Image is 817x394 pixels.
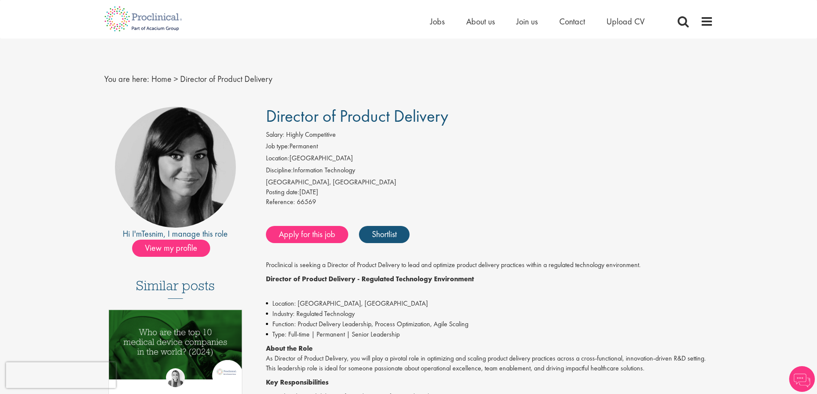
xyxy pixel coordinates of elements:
[266,319,713,329] li: Function: Product Delivery Leadership, Process Optimization, Agile Scaling
[115,107,236,228] img: imeage of recruiter Tesnim Chagklil
[559,16,585,27] a: Contact
[606,16,645,27] a: Upload CV
[6,362,116,388] iframe: reCAPTCHA
[142,228,163,239] a: Tesnim
[266,130,284,140] label: Salary:
[109,310,242,386] a: Link to a post
[266,378,329,387] strong: Key Responsibilities
[151,73,172,84] a: breadcrumb link
[266,105,448,127] span: Director of Product Delivery
[266,141,289,151] label: Job type:
[266,329,713,340] li: Type: Full-time | Permanent | Senior Leadership
[516,16,538,27] a: Join us
[266,165,293,175] label: Discipline:
[266,274,474,283] strong: Director of Product Delivery - Regulated Technology Environment
[789,366,815,392] img: Chatbot
[266,177,713,187] div: [GEOGRAPHIC_DATA], [GEOGRAPHIC_DATA]
[104,73,149,84] span: You are here:
[297,197,316,206] span: 66569
[136,278,215,299] h3: Similar posts
[104,228,247,240] div: Hi I'm , I manage this role
[286,130,336,139] span: Highly Competitive
[266,187,713,197] div: [DATE]
[109,310,242,379] img: Top 10 Medical Device Companies 2024
[132,240,210,257] span: View my profile
[132,241,219,253] a: View my profile
[266,197,295,207] label: Reference:
[266,165,713,177] li: Information Technology
[359,226,410,243] a: Shortlist
[266,226,348,243] a: Apply for this job
[166,368,185,387] img: Hannah Burke
[266,344,313,353] strong: About the Role
[266,153,289,163] label: Location:
[266,309,713,319] li: Industry: Regulated Technology
[266,344,713,373] p: As Director of Product Delivery, you will play a pivotal role in optimizing and scaling product d...
[430,16,445,27] a: Jobs
[266,298,713,309] li: Location: [GEOGRAPHIC_DATA], [GEOGRAPHIC_DATA]
[266,260,713,270] p: Proclinical is seeking a Director of Product Delivery to lead and optimize product delivery pract...
[466,16,495,27] a: About us
[266,187,299,196] span: Posting date:
[174,73,178,84] span: >
[266,141,713,153] li: Permanent
[266,153,713,165] li: [GEOGRAPHIC_DATA]
[180,73,272,84] span: Director of Product Delivery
